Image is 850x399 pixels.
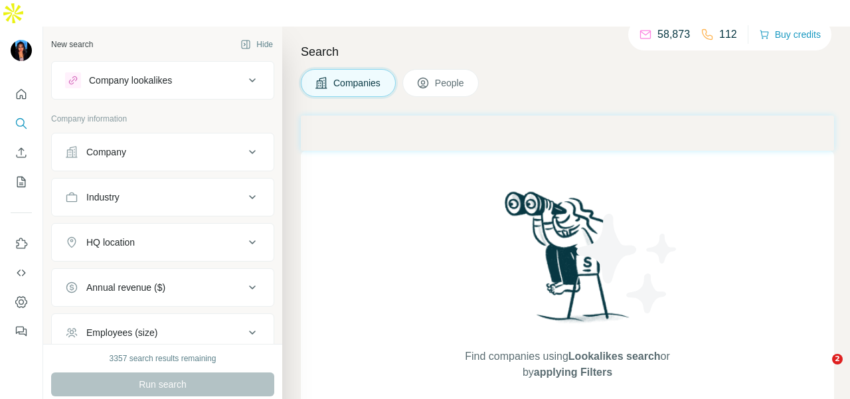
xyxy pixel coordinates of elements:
[11,290,32,314] button: Dashboard
[499,188,637,336] img: Surfe Illustration - Woman searching with binoculars
[52,226,274,258] button: HQ location
[52,136,274,168] button: Company
[11,261,32,285] button: Use Surfe API
[11,170,32,194] button: My lists
[301,42,834,61] h4: Search
[805,354,837,386] iframe: Intercom live chat
[86,191,120,204] div: Industry
[568,204,687,323] img: Surfe Illustration - Stars
[11,82,32,106] button: Quick start
[435,76,466,90] span: People
[11,40,32,61] img: Avatar
[759,25,821,44] button: Buy credits
[51,39,93,50] div: New search
[52,272,274,303] button: Annual revenue ($)
[110,353,216,364] div: 3357 search results remaining
[86,236,135,249] div: HQ location
[52,181,274,213] button: Industry
[11,141,32,165] button: Enrich CSV
[568,351,661,362] span: Lookalikes search
[11,319,32,343] button: Feedback
[719,27,737,42] p: 112
[86,326,157,339] div: Employees (size)
[461,349,673,380] span: Find companies using or by
[52,64,274,96] button: Company lookalikes
[657,27,690,42] p: 58,873
[231,35,282,54] button: Hide
[86,281,165,294] div: Annual revenue ($)
[11,232,32,256] button: Use Surfe on LinkedIn
[832,354,843,364] span: 2
[52,317,274,349] button: Employees (size)
[89,74,172,87] div: Company lookalikes
[11,112,32,135] button: Search
[86,145,126,159] div: Company
[534,366,612,378] span: applying Filters
[51,113,274,125] p: Company information
[333,76,382,90] span: Companies
[301,116,834,151] iframe: Banner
